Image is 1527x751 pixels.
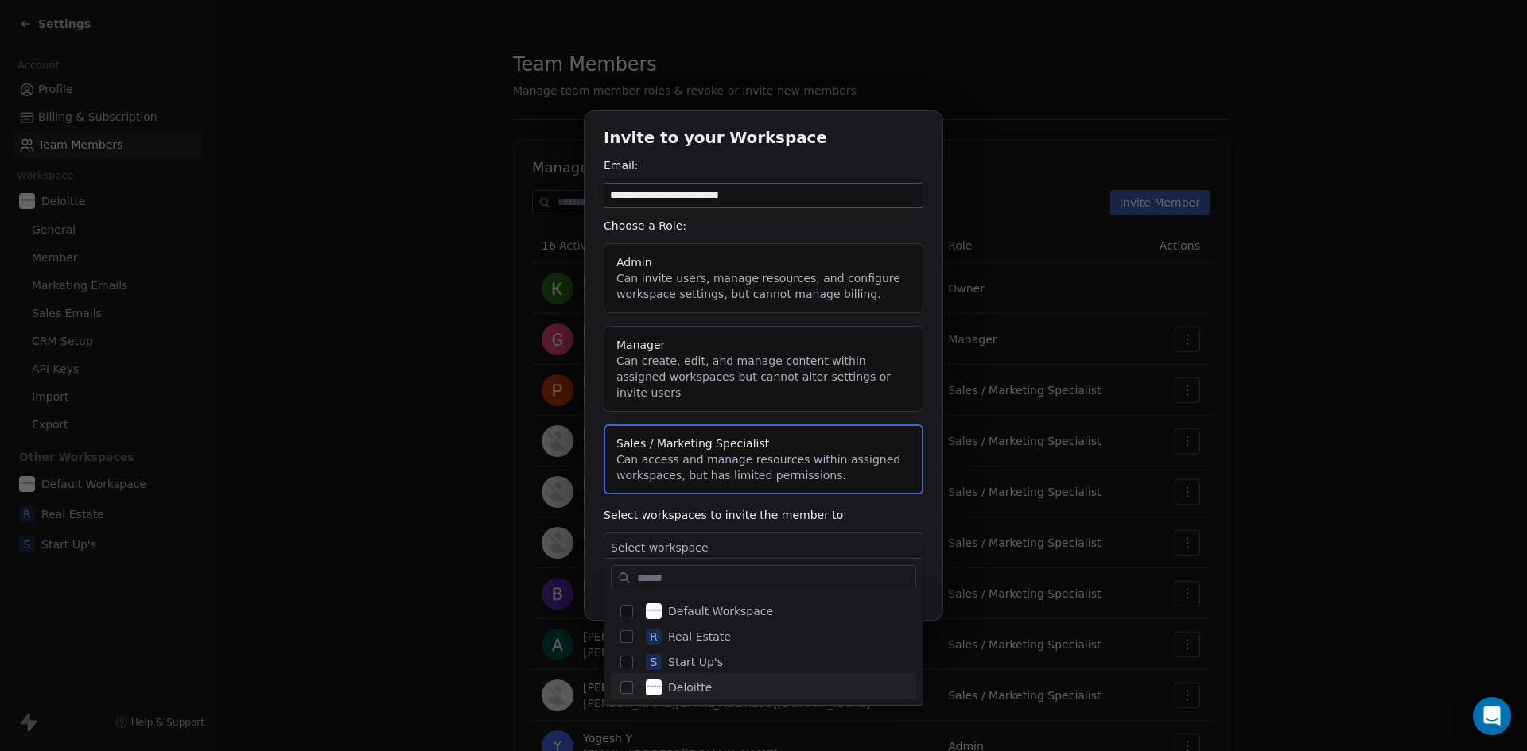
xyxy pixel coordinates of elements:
[668,603,773,619] span: Default Workspace
[646,629,662,645] span: R
[646,679,662,695] img: DS%20Updated%20Logo.jpg
[646,603,662,619] img: DS%20Updated%20Logo.jpg
[611,597,916,699] div: Suggestions
[668,679,712,695] span: Deloitte
[646,654,662,670] span: S
[668,654,723,670] span: Start Up's
[668,629,731,645] span: Real Estate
